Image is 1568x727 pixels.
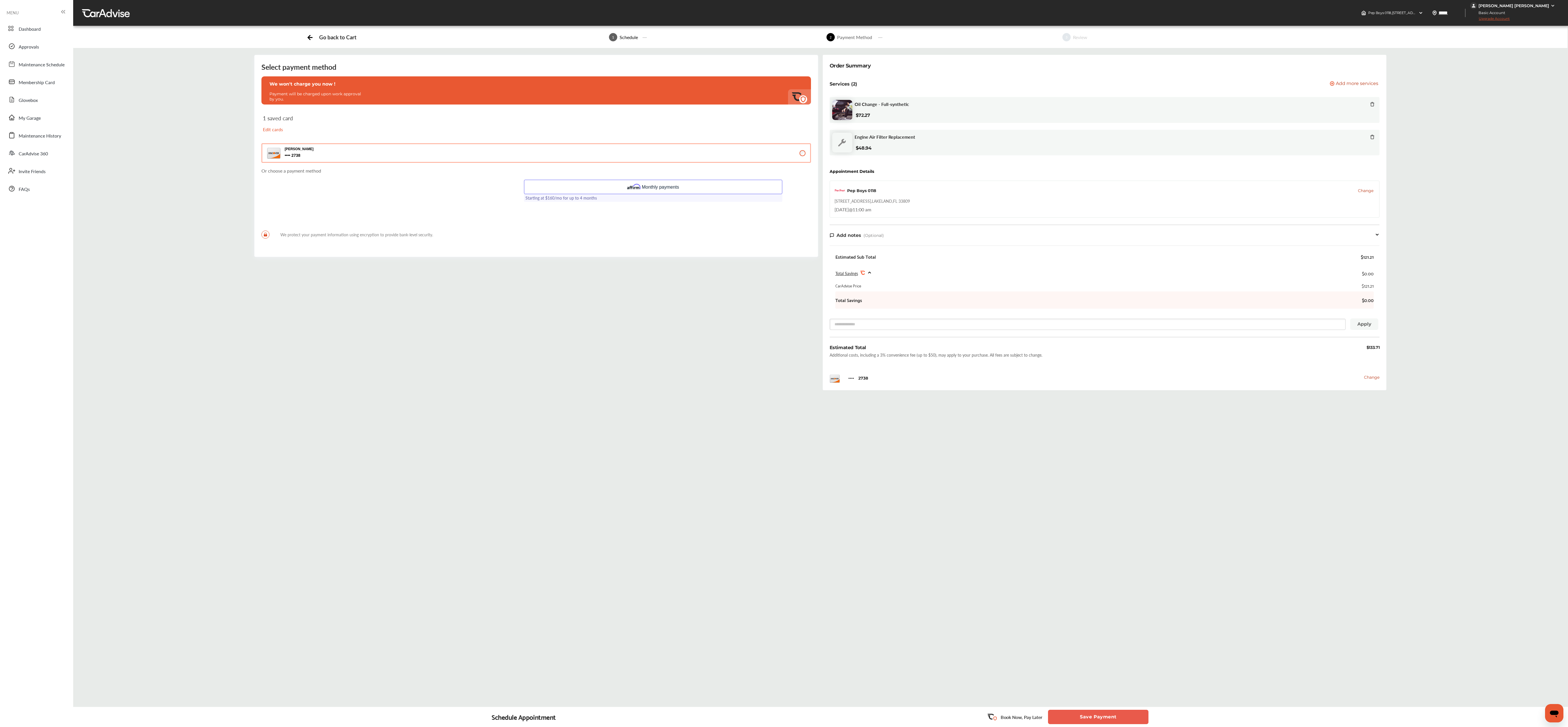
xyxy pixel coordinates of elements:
a: CarAdvise 360 [5,146,67,161]
a: Dashboard [5,21,67,36]
span: Approvals [19,43,39,51]
a: FAQs [5,181,67,196]
label: Starting at $160/mo for up to 4 months [524,194,782,202]
span: Change [1364,375,1379,380]
span: [DATE] [835,206,849,213]
img: header-down-arrow.9dd2ce7d.svg [1418,11,1423,15]
b: $0.00 [1357,297,1374,303]
span: @ [849,206,853,213]
span: Add notes [837,233,861,238]
button: Change [1358,188,1373,194]
div: $121.21 [1362,283,1374,289]
a: Membership Card [5,74,67,89]
p: Or choose a payment method [261,167,811,174]
span: Basic Account [1471,10,1509,16]
img: location_vector.a44bc228.svg [1432,11,1437,15]
div: CarAdvise Price [835,283,861,289]
img: header-home-logo.8d720a4f.svg [1361,11,1366,15]
span: Dashboard [19,26,41,33]
button: [PERSON_NAME] 2738 2738 [261,143,811,163]
img: default_wrench_icon.d1a43860.svg [832,133,852,152]
a: My Garage [5,110,67,125]
span: Membership Card [19,79,55,86]
img: logo-pepboys.png [835,185,845,196]
span: 2738 [285,153,342,158]
iframe: Button to launch messaging window, conversation in progress [1545,704,1563,722]
span: Glovebox [19,97,38,104]
img: Discover.svg [830,373,844,383]
span: Invite Friends [19,168,46,175]
div: Additional costs, including a 3% convenience fee (up to $50), may apply to your purchase. All fee... [830,352,1042,358]
div: $121.21 [1361,254,1374,260]
img: WGsFRI8htEPBVLJbROoPRyZpYNWhNONpIPPETTm6eUC0GeLEiAAAAAElFTkSuQmCC [1550,3,1555,8]
span: MENU [7,10,19,15]
img: oil-change-thumb.jpg [832,100,852,120]
b: $72.27 [856,113,870,118]
button: Monthly payments [524,180,782,194]
span: Pep Boys 0118 , [STREET_ADDRESS] LAKELAND , FL 33809 [1368,11,1461,15]
img: LockIcon.bb451512.svg [261,231,269,239]
a: Approvals [5,39,67,54]
p: Payment will be charged upon work approval by you. [269,91,364,102]
div: Go back to Cart [319,34,356,40]
span: 2 [826,33,835,41]
div: 1 saved card [263,115,525,137]
button: Save Payment [1048,710,1148,724]
span: (Optional) [863,233,884,238]
div: Pep Boys 0118 [847,188,876,194]
span: Total Savings [835,270,858,276]
a: Add more services [1330,81,1379,87]
span: Oil Change - Full-synthetic [855,101,909,107]
div: Payment Method [835,34,874,40]
div: $133.71 [1367,344,1379,351]
b: $48.94 [856,145,872,151]
div: Schedule Appointment [492,713,556,721]
b: Total Savings [835,297,862,303]
button: Add more services [1330,81,1378,87]
div: Appointment Details [830,169,874,174]
span: Maintenance Schedule [19,61,65,69]
img: header-divider.bc55588e.svg [1465,9,1466,17]
button: Apply [1350,318,1378,330]
img: note-icon.db9493fa.svg [830,233,834,238]
span: Add more services [1336,81,1378,87]
div: Estimated Total [830,344,866,351]
a: Invite Friends [5,163,67,178]
a: Maintenance Schedule [5,57,67,71]
p: We won't charge you now ! [269,81,803,87]
span: CarAdvise 360 [19,150,48,158]
a: Maintenance History [5,128,67,143]
img: Affirm_Logo.726b9251.svg [627,183,641,190]
p: 2738 [285,153,290,158]
p: Edit cards [263,126,525,133]
span: 3 [1062,33,1071,41]
span: 2738 [858,376,868,381]
p: [PERSON_NAME] [285,147,342,151]
p: Book Now, Pay Later [1001,714,1042,720]
span: FAQs [19,186,30,193]
div: Select payment method [261,62,811,72]
div: Schedule [617,34,640,40]
iframe: PayPal [261,180,520,213]
p: Services (2) [830,81,857,87]
div: Order Summary [830,62,871,70]
span: 11:00 am [853,206,871,213]
a: Glovebox [5,92,67,107]
span: Upgrade Account [1470,16,1510,24]
span: 2738 [848,375,854,381]
span: We protect your payment information using encryption to provide bank-level security. [261,231,811,239]
div: [PERSON_NAME] [PERSON_NAME] [1478,3,1549,8]
div: $0.00 [1362,269,1374,277]
span: Maintenance History [19,132,61,140]
div: Review [1071,34,1090,40]
span: My Garage [19,115,41,122]
div: Estimated Sub Total [835,254,876,260]
span: 1 [609,33,617,41]
img: jVpblrzwTbfkPYzPPzSLxeg0AAAAASUVORK5CYII= [1470,2,1477,9]
span: Engine Air Filter Replacement [855,134,915,140]
div: [STREET_ADDRESS] , LAKELAND , FL 33809 [835,198,910,204]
